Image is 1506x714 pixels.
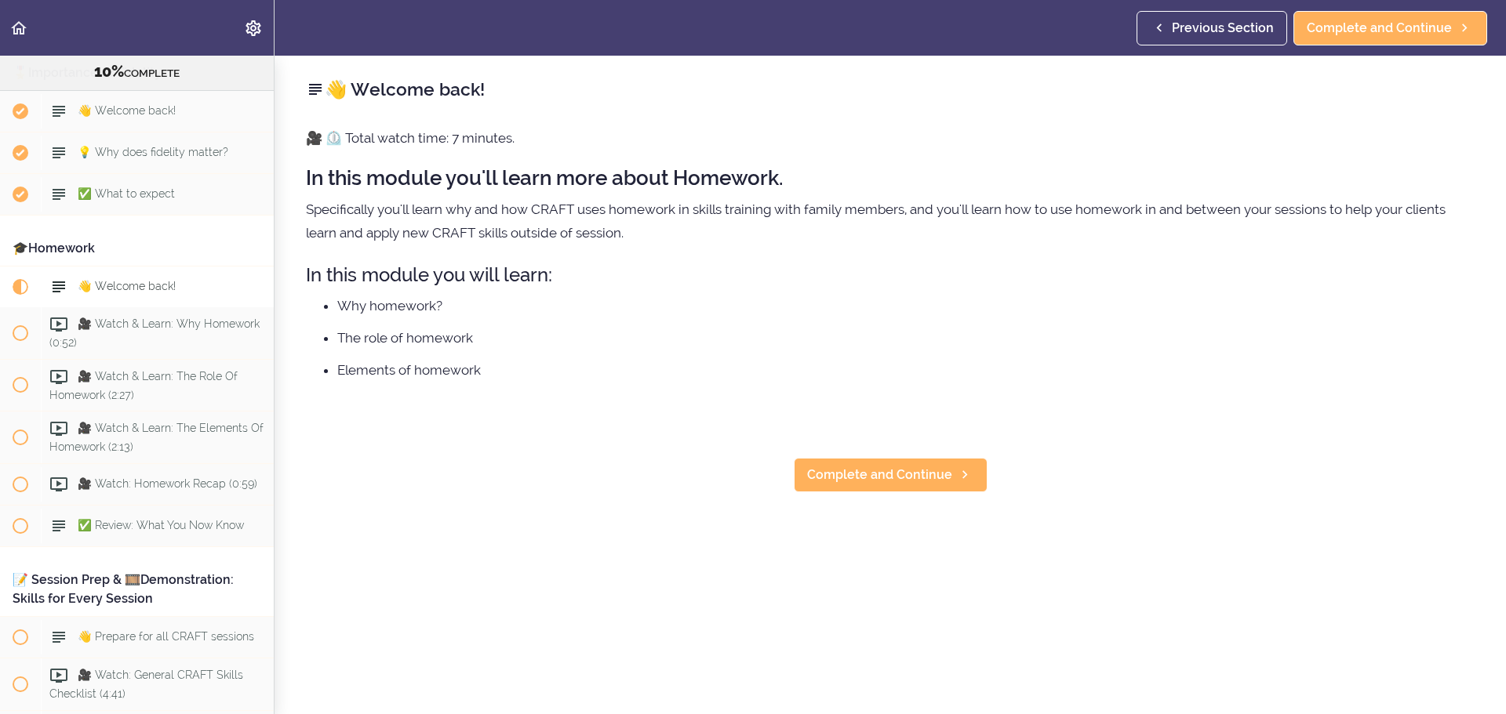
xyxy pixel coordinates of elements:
[78,631,254,643] span: 👋 Prepare for all CRAFT sessions
[306,76,1475,103] h2: 👋 Welcome back!
[337,295,1475,316] li: Why homework?
[78,187,175,200] span: ✅ What to expect
[1307,19,1452,38] span: Complete and Continue
[94,62,124,81] span: 10%
[78,520,244,532] span: ✅ Review: What You Now Know
[1293,11,1487,45] a: Complete and Continue
[807,466,952,484] span: Complete and Continue
[9,19,28,38] svg: Back to course curriculum
[306,126,1475,150] p: 🎥 ⏲️ Total watch time: 7 minutes.
[78,146,228,158] span: 💡 Why does fidelity matter?
[49,317,260,348] span: 🎥 Watch & Learn: Why Homework (0:52)
[78,280,176,292] span: 👋 Welcome back!
[49,370,238,400] span: 🎥 Watch & Learn: The Role Of Homework (2:27)
[1137,11,1287,45] a: Previous Section
[306,167,1475,190] h2: In this module you'll learn more about Homework.
[306,198,1475,245] p: Specifically you'll learn why and how CRAFT uses homework in skills training with family members,...
[244,19,263,38] svg: Settings Menu
[20,62,254,82] div: COMPLETE
[78,104,176,117] span: 👋 Welcome back!
[1172,19,1274,38] span: Previous Section
[337,360,1475,380] li: Elements of homework
[49,422,264,453] span: 🎥 Watch & Learn: The Elements Of Homework (2:13)
[306,262,1475,288] h3: In this module you will learn:
[337,328,1475,348] li: The role of homework
[49,669,243,700] span: 🎥 Watch: General CRAFT Skills Checklist (4:41)
[794,458,988,492] a: Complete and Continue
[78,478,257,491] span: 🎥 Watch: Homework Recap (0:59)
